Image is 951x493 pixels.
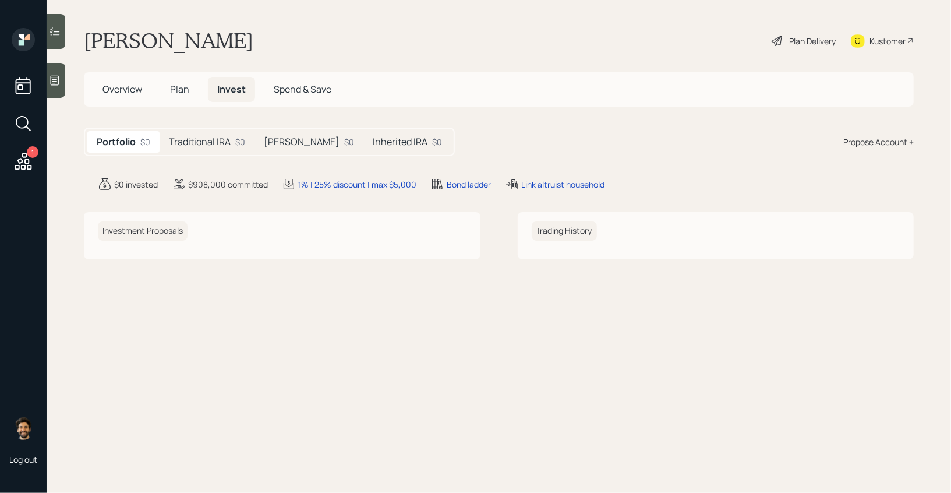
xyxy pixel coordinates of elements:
img: eric-schwartz-headshot.png [12,417,35,440]
div: $908,000 committed [188,178,268,191]
span: Overview [102,83,142,96]
div: Kustomer [869,35,906,47]
div: $0 [432,136,442,148]
div: 1% | 25% discount | max $5,000 [298,178,416,191]
div: Propose Account + [843,136,914,148]
h6: Trading History [532,221,597,241]
div: Log out [9,454,37,465]
span: Spend & Save [274,83,331,96]
h5: Traditional IRA [169,136,231,147]
div: 1 [27,146,38,158]
h6: Investment Proposals [98,221,188,241]
div: Plan Delivery [789,35,836,47]
h5: [PERSON_NAME] [264,136,340,147]
span: Invest [217,83,246,96]
div: $0 [344,136,354,148]
span: Plan [170,83,189,96]
div: $0 [235,136,245,148]
h1: [PERSON_NAME] [84,28,253,54]
div: Link altruist household [521,178,604,191]
div: Bond ladder [447,178,491,191]
h5: Inherited IRA [373,136,427,147]
div: $0 invested [114,178,158,191]
div: $0 [140,136,150,148]
h5: Portfolio [97,136,136,147]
